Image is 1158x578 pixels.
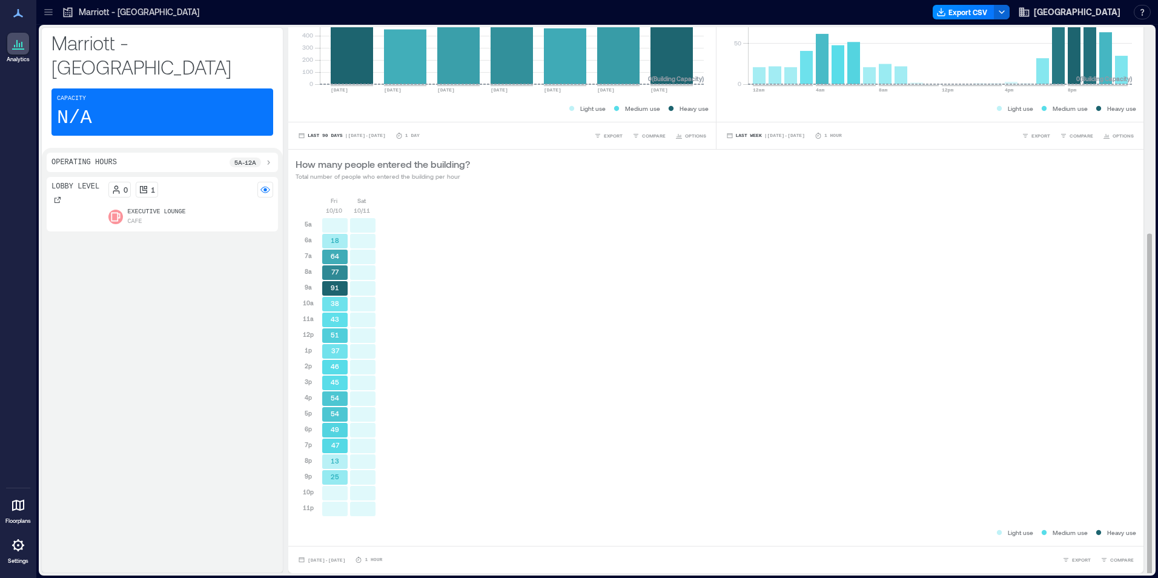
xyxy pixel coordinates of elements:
text: [DATE] [597,87,615,93]
p: Medium use [625,104,660,113]
tspan: 50 [733,39,741,47]
span: EXPORT [604,132,623,139]
p: 1 Hour [824,132,842,139]
p: 10/11 [354,205,370,215]
span: OPTIONS [1113,132,1134,139]
text: 54 [331,394,339,402]
p: Light use [580,104,606,113]
p: Heavy use [1107,104,1136,113]
text: 13 [331,457,339,465]
text: 25 [331,473,339,480]
tspan: 200 [302,56,313,63]
text: [DATE] [544,87,561,93]
text: 8pm [1068,87,1077,93]
p: Total number of people who entered the building per hour [296,171,470,181]
span: [DATE] - [DATE] [308,557,345,563]
text: [DATE] [331,87,348,93]
p: Light use [1008,528,1033,537]
p: Cafe [128,217,142,227]
text: 8am [879,87,888,93]
span: [GEOGRAPHIC_DATA] [1034,6,1120,18]
p: Capacity [57,94,86,104]
button: Last Week |[DATE]-[DATE] [724,130,807,142]
text: 49 [331,425,339,433]
a: Analytics [3,29,33,67]
text: 46 [331,362,339,370]
span: EXPORT [1072,556,1091,563]
p: 11a [303,314,314,324]
text: 4am [816,87,825,93]
tspan: 300 [302,44,313,51]
tspan: 400 [302,32,313,39]
p: 10a [303,298,314,308]
text: 91 [331,284,339,291]
p: 1 Day [405,132,420,139]
p: 5a - 12a [234,158,256,167]
button: EXPORT [1060,554,1093,566]
p: 11p [303,503,314,513]
a: Settings [4,531,33,568]
tspan: 100 [302,68,313,75]
p: 6p [305,424,312,434]
p: Analytics [7,56,30,63]
button: Last 90 Days |[DATE]-[DATE] [296,130,388,142]
p: 1 [151,185,155,194]
text: 18 [331,236,339,244]
p: 1p [305,345,312,355]
text: 47 [331,441,340,449]
button: [GEOGRAPHIC_DATA] [1014,2,1124,22]
p: 9a [305,282,312,292]
text: 37 [331,347,340,354]
p: 8a [305,267,312,276]
p: 4p [305,393,312,402]
span: COMPARE [1110,556,1134,563]
p: 0 [124,185,128,194]
p: Heavy use [680,104,709,113]
p: Medium use [1053,104,1088,113]
button: COMPARE [630,130,668,142]
p: 10/10 [326,205,342,215]
text: 38 [331,299,339,307]
button: COMPARE [1098,554,1136,566]
text: [DATE] [437,87,455,93]
p: Medium use [1053,528,1088,537]
text: 77 [331,268,339,276]
text: 4pm [1005,87,1014,93]
text: [DATE] [491,87,508,93]
p: 12p [303,330,314,339]
p: 1 Hour [365,556,382,563]
p: 8p [305,456,312,465]
p: 5a [305,219,312,229]
p: Settings [8,557,28,565]
tspan: 0 [309,80,313,87]
button: OPTIONS [1100,130,1136,142]
span: OPTIONS [685,132,706,139]
button: OPTIONS [673,130,709,142]
p: 6a [305,235,312,245]
p: 10p [303,487,314,497]
text: 12am [753,87,764,93]
button: [DATE]-[DATE] [296,554,348,566]
p: 5p [305,408,312,418]
button: COMPARE [1057,130,1096,142]
p: Floorplans [5,517,31,525]
p: Light use [1008,104,1033,113]
span: EXPORT [1031,132,1050,139]
text: [DATE] [650,87,668,93]
p: 7p [305,440,312,450]
tspan: 0 [737,80,741,87]
p: 2p [305,361,312,371]
p: Executive Lounge [128,207,186,217]
p: Fri [331,196,337,205]
text: 51 [331,331,339,339]
text: 12pm [942,87,953,93]
text: 64 [331,252,339,260]
p: Marriott - [GEOGRAPHIC_DATA] [79,6,199,18]
span: COMPARE [1070,132,1093,139]
p: 3p [305,377,312,387]
text: 45 [331,378,339,386]
p: Lobby Level [51,182,99,191]
button: EXPORT [1019,130,1053,142]
span: COMPARE [642,132,666,139]
p: Operating Hours [51,158,117,167]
